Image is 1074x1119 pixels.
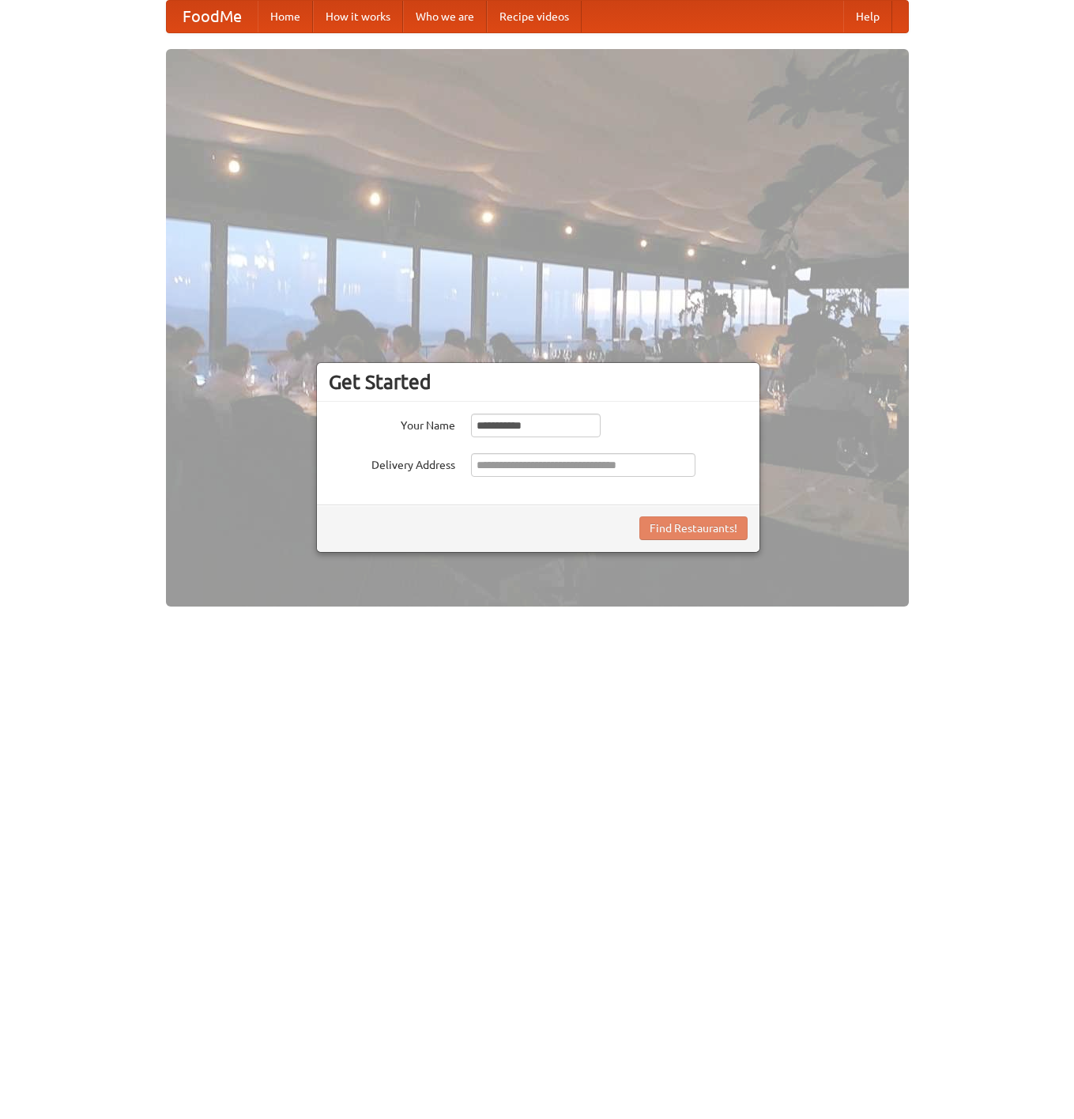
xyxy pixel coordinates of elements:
[843,1,892,32] a: Help
[639,516,748,540] button: Find Restaurants!
[329,453,455,473] label: Delivery Address
[329,414,455,433] label: Your Name
[487,1,582,32] a: Recipe videos
[329,370,748,394] h3: Get Started
[258,1,313,32] a: Home
[167,1,258,32] a: FoodMe
[313,1,403,32] a: How it works
[403,1,487,32] a: Who we are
